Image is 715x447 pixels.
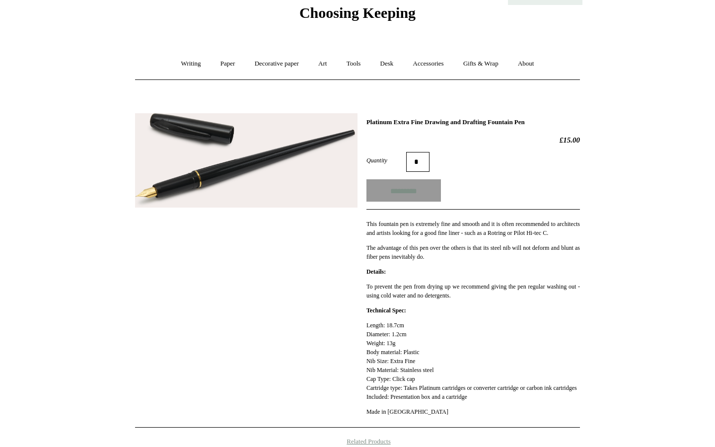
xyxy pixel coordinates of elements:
h2: £15.00 [366,136,580,145]
span: Choosing Keeping [299,4,416,21]
a: Paper [212,51,244,77]
a: Desk [371,51,403,77]
a: About [509,51,543,77]
a: Art [309,51,336,77]
h1: Platinum Extra Fine Drawing and Drafting Fountain Pen [366,118,580,126]
strong: Technical Spec: [366,307,406,314]
a: Gifts & Wrap [454,51,507,77]
img: Platinum Extra Fine Drawing and Drafting Fountain Pen [135,113,357,208]
a: Tools [338,51,370,77]
a: Decorative paper [246,51,308,77]
a: Choosing Keeping [299,12,416,19]
p: Made in [GEOGRAPHIC_DATA] [366,407,580,416]
label: Quantity [366,156,406,165]
strong: Details: [366,268,386,275]
p: The advantage of this pen over the others is that its steel nib will not deform and blunt as fibe... [366,243,580,261]
p: Length: 18.7cm Diameter: 1.2cm Weight: 13g Body material: Plastic Nib Size: Extra Fine Nib Materi... [366,321,580,401]
a: Accessories [404,51,453,77]
h4: Related Products [109,438,606,446]
p: This fountain pen is extremely fine and smooth and it is often recommended to architects and arti... [366,220,580,237]
p: To prevent the pen from drying up we recommend giving the pen regular washing out - using cold wa... [366,282,580,300]
a: Writing [172,51,210,77]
